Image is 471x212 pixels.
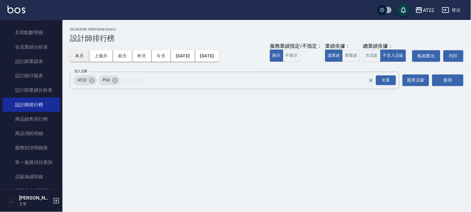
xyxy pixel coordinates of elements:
[2,112,60,126] a: 商品銷售排行榜
[89,50,113,62] button: 上個月
[270,43,322,50] div: 服務業績指定/不指定：
[2,40,60,54] a: 全店業績分析表
[363,50,380,62] button: 含店販
[171,50,195,62] button: [DATE]
[132,50,152,62] button: 昨天
[2,25,60,40] a: 互助點數明細
[74,77,90,83] span: AT22
[19,201,51,207] p: 主管
[375,74,397,86] button: Open
[19,195,51,201] h5: [PERSON_NAME]
[363,43,409,50] div: 總業績依據：
[367,76,375,85] button: Clear
[113,50,132,62] button: 前天
[74,75,97,85] div: AT22
[376,75,396,85] div: 全選
[412,50,440,62] button: 報表匯出
[2,126,60,141] a: 商品消耗明細
[444,50,464,62] button: 列印
[2,83,60,97] a: 設計師業績分析表
[7,6,25,13] img: Logo
[74,69,87,74] label: 加入店家
[283,50,300,62] button: 不顯示
[270,50,283,62] button: 顯示
[413,4,437,17] button: AT22
[99,75,120,85] div: PS3
[70,27,464,31] h2: Designer Perform Basic
[2,54,60,69] a: 設計師業績表
[70,50,89,62] button: 本月
[152,50,171,62] button: 今天
[2,155,60,170] a: 單一服務項目查詢
[342,50,360,62] button: 實業績
[70,34,464,43] h3: 設計師排行榜
[423,6,434,14] div: AT22
[2,69,60,83] a: 設計師日報表
[432,75,464,86] button: 搜尋
[195,50,219,62] button: [DATE]
[5,195,17,207] img: Person
[380,50,406,62] button: 不含入店販
[99,77,113,83] span: PS3
[439,4,464,16] button: 登出
[397,4,410,16] button: save
[2,98,60,112] a: 設計師排行榜
[325,50,343,62] button: 虛業績
[403,75,429,86] button: 選擇店家
[325,43,360,50] div: 業績依據：
[2,141,60,155] a: 服務扣項明細表
[2,184,60,198] a: 顧客入金餘額表
[2,170,60,184] a: 店販抽成明細
[121,75,379,86] input: 店家名稱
